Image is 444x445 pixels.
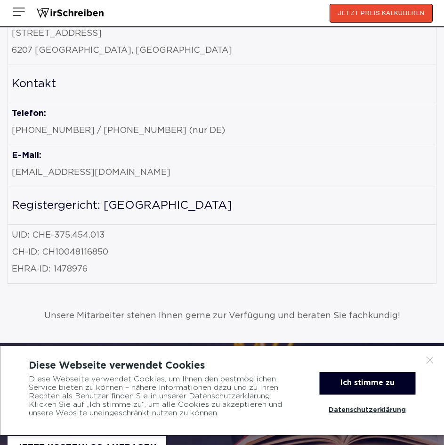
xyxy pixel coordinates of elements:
[29,372,296,421] div: Diese Webseite verwendet Cookies, um Ihnen den bestmöglichen Service bieten zu können – nähere In...
[12,124,432,138] p: [PHONE_NUMBER] / [PHONE_NUMBER] (nur DE)
[319,372,415,395] div: Ich stimme zu
[12,152,41,159] strong: E-Mail:
[12,263,432,276] p: EHRA-ID: 1478976
[319,399,415,421] a: Datenschutzerklärung
[36,6,105,20] img: logo wirschreiben
[12,200,432,211] h2: Registergericht: [GEOGRAPHIC_DATA]
[11,4,26,19] img: Menu open
[12,110,46,117] strong: Telefon:
[8,309,436,323] p: Unsere Mitarbeiter stehen Ihnen gerne zur Verfügung und beraten Sie fachkundig!
[12,229,432,242] p: UID: CHE-375.454.013
[12,246,432,259] p: CH-ID: CH10048116850
[12,166,432,180] p: [EMAIL_ADDRESS][DOMAIN_NAME]
[12,78,432,90] h2: Kontakt
[330,4,433,23] button: JETZT PREIS KALKULIEREN
[12,27,432,41] p: [STREET_ADDRESS]
[29,360,415,371] div: Diese Webseite verwendet Cookies
[12,44,432,58] p: 6207 [GEOGRAPHIC_DATA], [GEOGRAPHIC_DATA]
